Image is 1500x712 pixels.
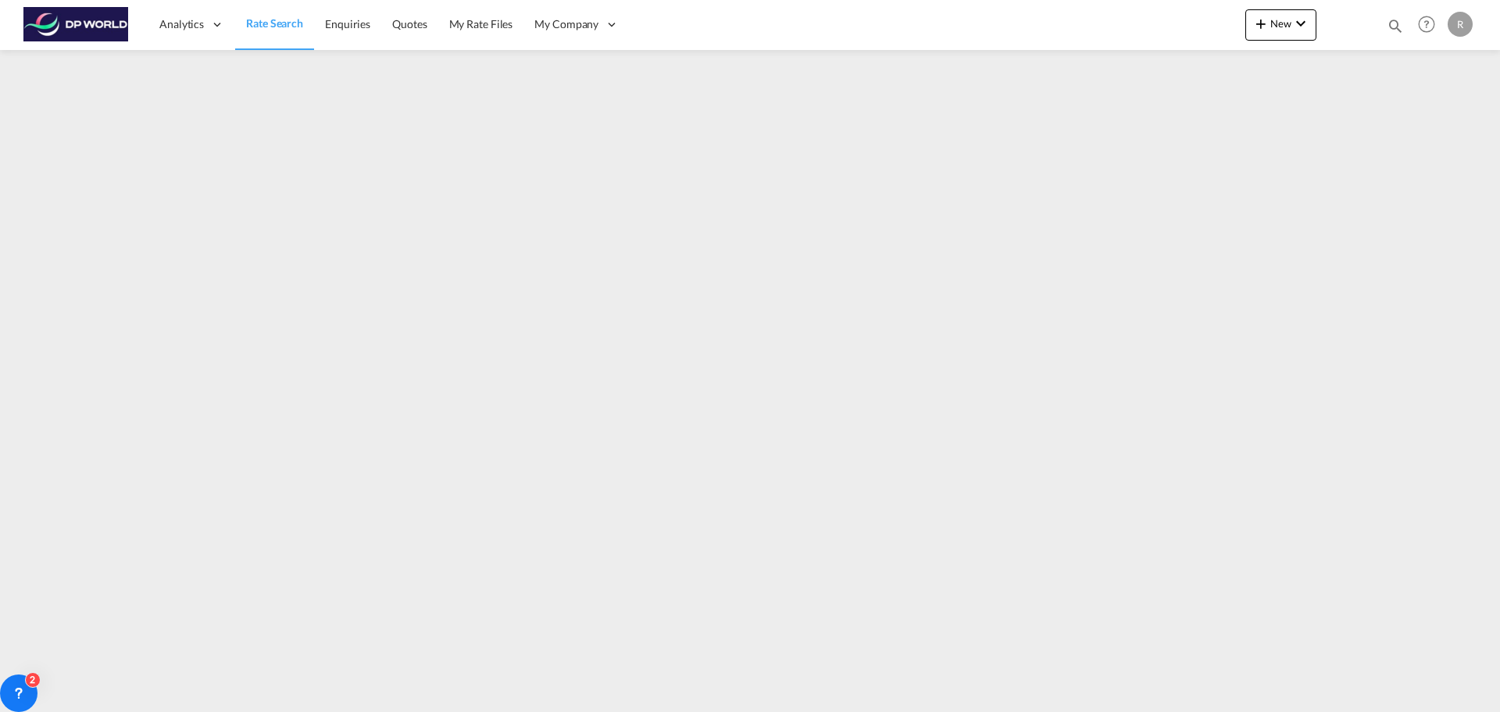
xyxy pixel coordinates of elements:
span: Rate Search [246,16,303,30]
md-icon: icon-plus 400-fg [1252,14,1270,33]
span: Analytics [159,16,204,32]
div: R [1448,12,1473,37]
img: c08ca190194411f088ed0f3ba295208c.png [23,7,129,42]
md-icon: icon-chevron-down [1291,14,1310,33]
span: My Company [534,16,598,32]
div: icon-magnify [1387,17,1404,41]
span: Help [1413,11,1440,38]
div: Help [1413,11,1448,39]
span: Quotes [392,17,427,30]
span: Enquiries [325,17,370,30]
span: New [1252,17,1310,30]
span: My Rate Files [449,17,513,30]
md-icon: icon-magnify [1387,17,1404,34]
button: icon-plus 400-fgNewicon-chevron-down [1245,9,1316,41]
